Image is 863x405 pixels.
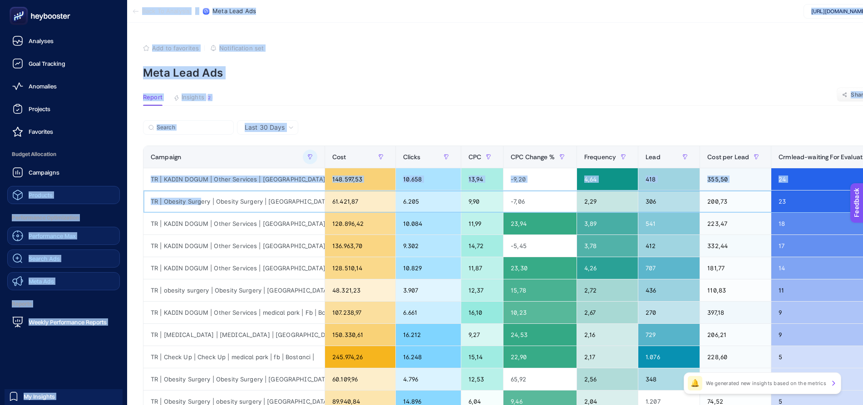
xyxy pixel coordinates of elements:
div: 270 [638,302,700,323]
div: 355,50 [700,168,771,190]
span: Performance Optimization [7,209,120,227]
div: -5,45 [503,235,577,257]
span: Reports [7,295,120,313]
a: Weekly Performance Reports [7,313,120,331]
div: 61.421,87 [325,190,395,212]
div: 729 [638,324,700,346]
a: Products [7,186,120,204]
div: 14,72 [461,235,503,257]
div: 9.302 [396,235,461,257]
span: Lead [646,153,661,161]
div: 10.084 [396,213,461,234]
span: Report [143,94,163,101]
div: TR | [MEDICAL_DATA] | [MEDICAL_DATA] | [GEOGRAPHIC_DATA] | fb | Bostanci [143,324,325,346]
div: 541 [638,213,700,234]
span: / [195,7,197,15]
span: Feedback [5,3,35,10]
div: 10.658 [396,168,461,190]
a: Anomalies [7,77,120,95]
span: Campaign [151,153,181,161]
div: 11,99 [461,213,503,234]
a: My Insights [5,389,123,404]
div: 181,77 [700,257,771,279]
div: 48.321,23 [325,279,395,301]
div: 120.896,42 [325,213,395,234]
div: 11,87 [461,257,503,279]
span: Performance Max [29,232,76,239]
span: Favorites [29,128,53,135]
div: TR | KADIN DOGUM | Other Services | [GEOGRAPHIC_DATA] | fb | [GEOGRAPHIC_DATA] | [143,213,325,234]
div: TR | obesity surgery | Obesity Surgery | [GEOGRAPHIC_DATA] | Fb | [GEOGRAPHIC_DATA] [143,279,325,301]
div: 🔔 [688,376,702,390]
a: Campaigns [7,163,120,181]
div: 223,47 [700,213,771,234]
div: 23,94 [503,213,577,234]
span: Campaigns [29,169,59,176]
div: 16.248 [396,346,461,368]
a: Goal Tracking [7,54,120,73]
span: Search Ads [29,255,60,262]
div: 2 [206,94,213,101]
div: 2,29 [577,190,638,212]
span: Products [29,191,53,199]
div: 348 [638,368,700,390]
div: 15,78 [503,279,577,301]
div: 4.796 [396,368,461,390]
span: Projects [29,105,50,112]
div: -9,20 [503,168,577,190]
div: 60.109,96 [325,368,395,390]
span: Add to favorites [152,44,199,52]
div: 12,53 [461,368,503,390]
span: CPC Change % [511,153,555,161]
div: 22,90 [503,346,577,368]
button: Add to favorites [143,44,199,52]
div: 2,67 [577,302,638,323]
a: Favorites [7,122,120,141]
div: 200,73 [700,190,771,212]
div: 206,21 [700,324,771,346]
div: 3.907 [396,279,461,301]
span: Anomalies [29,83,57,90]
div: 9,27 [461,324,503,346]
div: 2,72 [577,279,638,301]
div: TR | KADIN DOGUM | Other Services | medical park | Fb | Bostanci [143,302,325,323]
div: 110,83 [700,279,771,301]
div: 23,30 [503,257,577,279]
div: 150.330,61 [325,324,395,346]
div: 13,94 [461,168,503,190]
div: 412 [638,235,700,257]
div: 3,89 [577,213,638,234]
div: 148.597,53 [325,168,395,190]
div: 107.238,97 [325,302,395,323]
div: 4,64 [577,168,638,190]
div: 12,37 [461,279,503,301]
div: 2,17 [577,346,638,368]
input: Search [157,124,228,131]
div: TR | KADIN DOGUM | Other Services | [GEOGRAPHIC_DATA] | fb | [GEOGRAPHIC_DATA] [143,235,325,257]
div: 24,53 [503,324,577,346]
span: Back To Analysis [142,8,190,15]
div: 2,16 [577,324,638,346]
div: 418 [638,168,700,190]
div: 172,73 [700,368,771,390]
span: Budget Allocation [7,145,120,163]
div: 436 [638,279,700,301]
a: Performance Max [7,227,120,245]
div: 136.963,70 [325,235,395,257]
div: 10.829 [396,257,461,279]
span: Analyses [29,37,54,44]
div: 16,10 [461,302,503,323]
div: TR | KADIN DOGUM | Other Services | [GEOGRAPHIC_DATA] | Fb | Bostanci [143,168,325,190]
div: 397,18 [700,302,771,323]
div: 3,78 [577,235,638,257]
div: 9,90 [461,190,503,212]
div: TR | Obesity Surgery | Obesity Surgery | [GEOGRAPHIC_DATA] | Fb | Bostanci [143,368,325,390]
span: Weekly Performance Reports [29,318,107,326]
div: 6.205 [396,190,461,212]
span: Meta Lead Ads [212,8,256,15]
div: 128.510,14 [325,257,395,279]
div: 6.661 [396,302,461,323]
div: 707 [638,257,700,279]
span: Cost per Lead [707,153,749,161]
div: 245.974,26 [325,346,395,368]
